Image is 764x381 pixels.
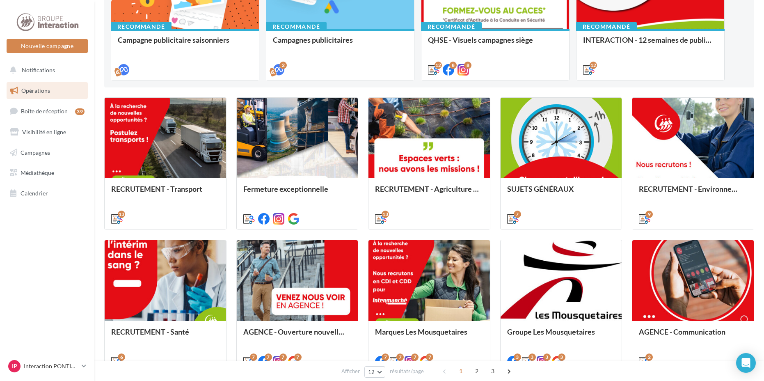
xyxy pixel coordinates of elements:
[273,36,407,52] div: Campagnes publicitaires
[639,328,747,344] div: AGENCE - Communication
[118,36,252,52] div: Campagne publicitaire saisonniers
[12,362,17,370] span: IP
[514,211,521,218] div: 7
[118,353,125,361] div: 6
[486,365,499,378] span: 3
[375,185,483,201] div: RECRUTEMENT - Agriculture / Espaces verts
[426,353,433,361] div: 7
[590,62,597,69] div: 12
[21,108,68,115] span: Boîte de réception
[639,185,747,201] div: RECRUTEMENT - Environnement
[250,353,257,361] div: 7
[528,353,536,361] div: 3
[464,62,471,69] div: 8
[543,353,551,361] div: 3
[5,144,89,161] a: Campagnes
[645,211,653,218] div: 9
[576,22,637,31] div: Recommandé
[5,124,89,141] a: Visibilité en ligne
[421,22,482,31] div: Recommandé
[507,185,615,201] div: SUJETS GÉNÉRAUX
[279,62,287,69] div: 2
[5,164,89,181] a: Médiathèque
[368,369,375,375] span: 12
[449,62,457,69] div: 8
[558,353,565,361] div: 3
[111,328,220,344] div: RECRUTEMENT - Santé
[341,367,360,375] span: Afficher
[428,36,563,52] div: QHSE - Visuels campagnes siège
[364,366,385,378] button: 12
[243,328,352,344] div: AGENCE - Ouverture nouvelle agence
[736,353,756,373] div: Open Intercom Messenger
[7,39,88,53] button: Nouvelle campagne
[7,358,88,374] a: IP Interaction PONTIVY
[266,22,327,31] div: Recommandé
[5,185,89,202] a: Calendrier
[411,353,419,361] div: 7
[470,365,483,378] span: 2
[396,353,404,361] div: 7
[5,82,89,99] a: Opérations
[22,67,55,73] span: Notifications
[111,22,172,31] div: Recommandé
[390,367,424,375] span: résultats/page
[279,353,287,361] div: 7
[375,328,483,344] div: Marques Les Mousquetaires
[265,353,272,361] div: 7
[24,362,78,370] p: Interaction PONTIVY
[514,353,521,361] div: 3
[5,102,89,120] a: Boîte de réception39
[583,36,718,52] div: INTERACTION - 12 semaines de publication
[507,328,615,344] div: Groupe Les Mousquetaires
[75,108,85,115] div: 39
[21,87,50,94] span: Opérations
[435,62,442,69] div: 12
[21,190,48,197] span: Calendrier
[21,169,54,176] span: Médiathèque
[382,353,389,361] div: 7
[382,211,389,218] div: 13
[5,62,86,79] button: Notifications
[645,353,653,361] div: 2
[243,185,352,201] div: Fermeture exceptionnelle
[22,129,66,135] span: Visibilité en ligne
[21,149,50,156] span: Campagnes
[454,365,467,378] span: 1
[118,211,125,218] div: 13
[294,353,302,361] div: 7
[111,185,220,201] div: RECRUTEMENT - Transport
